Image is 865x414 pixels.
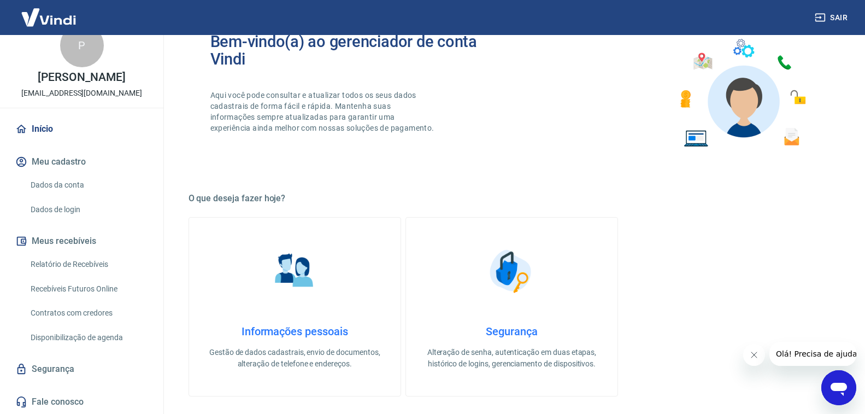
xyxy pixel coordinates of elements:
p: Alteração de senha, autenticação em duas etapas, histórico de logins, gerenciamento de dispositivos. [423,347,600,370]
img: Segurança [484,244,539,299]
a: Fale conosco [13,390,150,414]
p: Gestão de dados cadastrais, envio de documentos, alteração de telefone e endereços. [207,347,383,370]
button: Sair [813,8,852,28]
a: Dados da conta [26,174,150,196]
div: P [60,24,104,67]
p: [EMAIL_ADDRESS][DOMAIN_NAME] [21,88,142,99]
a: Contratos com credores [26,302,150,324]
a: Informações pessoaisInformações pessoaisGestão de dados cadastrais, envio de documentos, alteraçã... [189,217,401,396]
a: Segurança [13,357,150,381]
iframe: Botão para abrir a janela de mensagens [821,370,856,405]
img: Informações pessoais [267,244,322,299]
a: Recebíveis Futuros Online [26,278,150,300]
a: SegurançaSegurançaAlteração de senha, autenticação em duas etapas, histórico de logins, gerenciam... [405,217,618,396]
img: Imagem de um avatar masculino com diversos icones exemplificando as funcionalidades do gerenciado... [670,33,814,154]
a: Início [13,117,150,141]
span: Olá! Precisa de ajuda? [7,8,92,16]
h5: O que deseja fazer hoje? [189,193,835,204]
p: Aqui você pode consultar e atualizar todos os seus dados cadastrais de forma fácil e rápida. Mant... [210,90,437,133]
iframe: Fechar mensagem [743,344,765,366]
img: Vindi [13,1,84,34]
h2: Bem-vindo(a) ao gerenciador de conta Vindi [210,33,512,68]
a: Disponibilização de agenda [26,326,150,349]
p: [PERSON_NAME] [38,72,125,83]
button: Meu cadastro [13,150,150,174]
iframe: Mensagem da empresa [769,342,856,366]
h4: Informações pessoais [207,325,383,338]
a: Relatório de Recebíveis [26,253,150,276]
button: Meus recebíveis [13,229,150,253]
a: Dados de login [26,199,150,221]
h4: Segurança [423,325,600,338]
